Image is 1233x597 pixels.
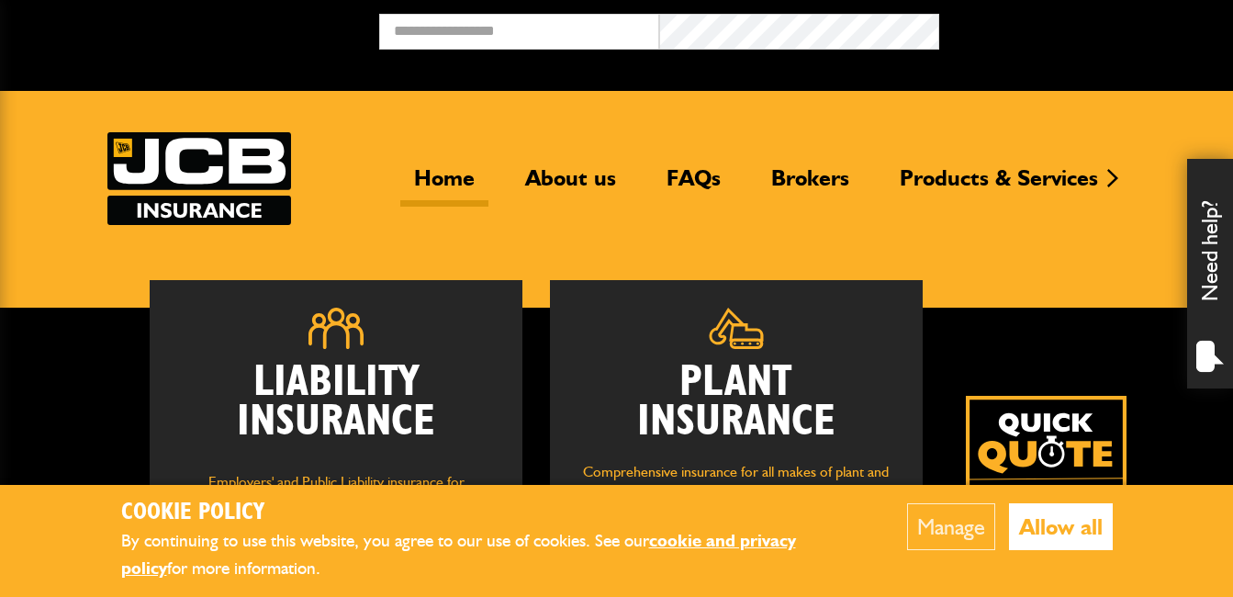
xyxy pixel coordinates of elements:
[653,164,734,207] a: FAQs
[121,499,851,527] h2: Cookie Policy
[177,363,495,452] h2: Liability Insurance
[511,164,630,207] a: About us
[966,396,1127,557] img: Quick Quote
[177,470,495,574] p: Employers' and Public Liability insurance for groundworks, plant hire, light civil engineering, d...
[907,503,995,550] button: Manage
[939,14,1219,42] button: Broker Login
[577,460,895,554] p: Comprehensive insurance for all makes of plant and machinery, including owned and hired in equipm...
[1009,503,1113,550] button: Allow all
[121,527,851,583] p: By continuing to use this website, you agree to our use of cookies. See our for more information.
[1187,159,1233,389] div: Need help?
[121,530,796,580] a: cookie and privacy policy
[400,164,488,207] a: Home
[966,396,1127,557] a: Get your insurance quote isn just 2-minutes
[107,132,291,225] img: JCB Insurance Services logo
[107,132,291,225] a: JCB Insurance Services
[757,164,863,207] a: Brokers
[577,363,895,442] h2: Plant Insurance
[886,164,1112,207] a: Products & Services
